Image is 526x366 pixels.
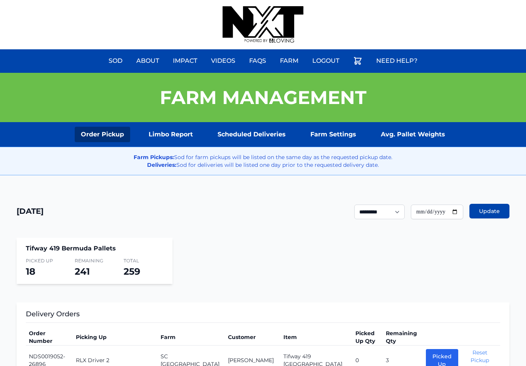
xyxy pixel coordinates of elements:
[75,258,114,264] span: Remaining
[26,244,163,253] h4: Tifway 419 Bermuda Pallets
[26,258,65,264] span: Picked Up
[157,329,224,346] th: Farm
[26,329,73,346] th: Order Number
[280,329,352,346] th: Item
[17,206,44,217] h1: [DATE]
[211,127,292,142] a: Scheduled Deliveries
[104,52,127,70] a: Sod
[134,154,174,161] strong: Farm Pickups:
[132,52,164,70] a: About
[308,52,344,70] a: Logout
[124,258,163,264] span: Total
[147,161,176,168] strong: Deliveries:
[168,52,202,70] a: Impact
[75,127,130,142] a: Order Pickup
[275,52,303,70] a: Farm
[26,309,500,323] h3: Delivery Orders
[245,52,271,70] a: FAQs
[479,207,500,215] span: Update
[372,52,422,70] a: Need Help?
[304,127,362,142] a: Farm Settings
[383,329,423,346] th: Remaining Qty
[223,6,303,43] img: nextdaysod.com Logo
[469,204,509,218] button: Update
[160,88,367,107] h1: Farm Management
[375,127,451,142] a: Avg. Pallet Weights
[206,52,240,70] a: Videos
[225,329,281,346] th: Customer
[352,329,383,346] th: Picked Up Qty
[124,266,140,277] span: 259
[73,329,157,346] th: Picking Up
[142,127,199,142] a: Limbo Report
[75,266,90,277] span: 241
[26,266,35,277] span: 18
